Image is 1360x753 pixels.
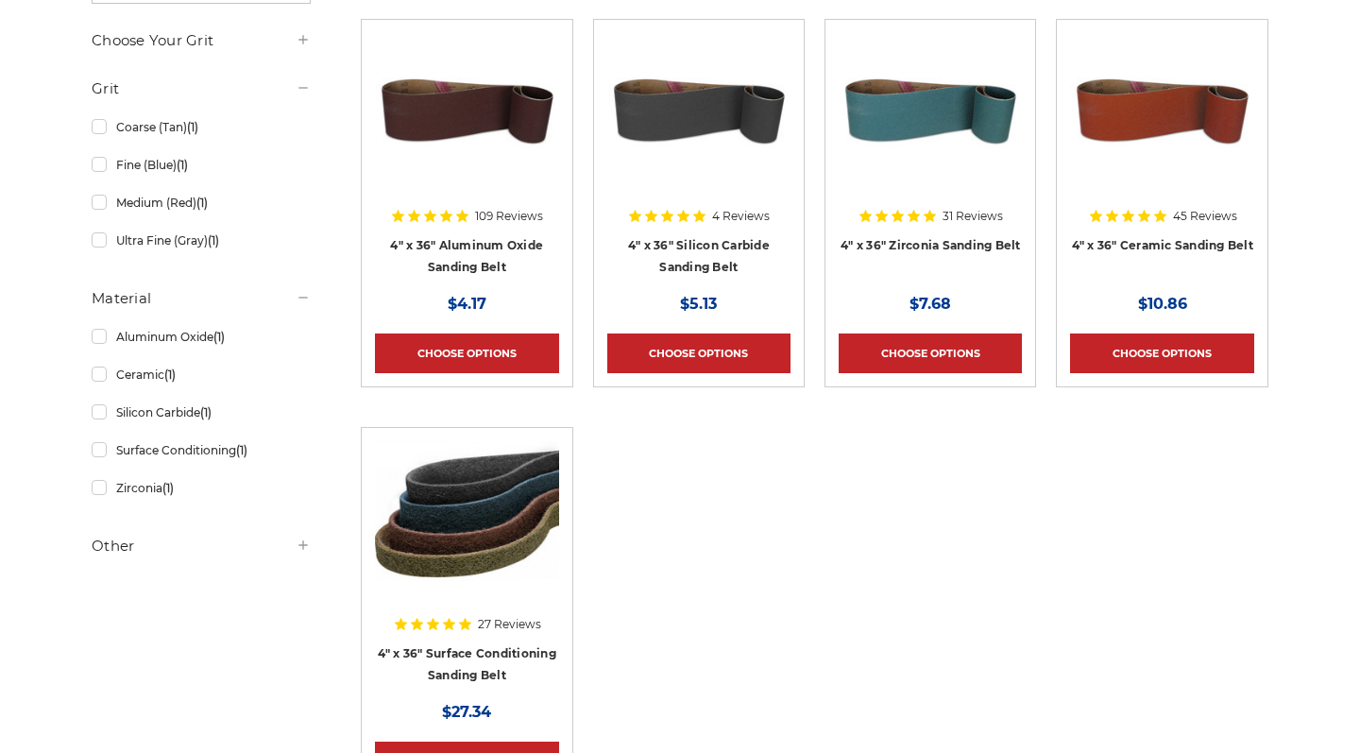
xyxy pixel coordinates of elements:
[680,295,717,313] span: $5.13
[236,443,247,457] span: (1)
[375,33,558,275] a: 4" x 36" Aluminum Oxide Sanding Belt
[196,196,208,210] span: (1)
[92,471,311,505] a: Zirconia
[164,368,176,382] span: (1)
[200,405,212,419] span: (1)
[162,481,174,495] span: (1)
[213,330,225,344] span: (1)
[839,33,1022,275] a: 4" x 36" Zirconia Sanding Belt
[1070,33,1253,184] img: 4" x 36" Ceramic Sanding Belt
[92,111,311,144] a: Coarse (Tan)
[92,186,311,219] a: Medium (Red)
[92,396,311,429] a: Silicon Carbide
[909,295,951,313] span: $7.68
[839,334,1022,373] a: Choose Options
[92,224,311,257] a: Ultra Fine (Gray)
[1070,334,1253,373] a: Choose Options
[375,441,558,592] img: 4"x36" Surface Conditioning Sanding Belts
[187,120,198,134] span: (1)
[1070,33,1253,275] a: 4" x 36" Ceramic Sanding Belt
[92,148,311,181] a: Fine (Blue)
[92,287,311,310] h5: Material
[375,334,558,373] a: Choose Options
[607,334,790,373] a: Choose Options
[92,358,311,391] a: Ceramic
[442,703,491,721] span: $27.34
[92,320,311,353] a: Aluminum Oxide
[92,434,311,467] a: Surface Conditioning
[92,77,311,100] h5: Grit
[375,33,558,184] img: 4" x 36" Aluminum Oxide Sanding Belt
[1138,295,1187,313] span: $10.86
[92,535,311,557] h5: Other
[375,441,558,683] a: 4"x36" Surface Conditioning Sanding Belts
[839,33,1022,184] img: 4" x 36" Zirconia Sanding Belt
[177,158,188,172] span: (1)
[92,29,311,52] h5: Choose Your Grit
[607,33,790,275] a: 4" x 36" Silicon Carbide File Belt
[607,33,790,184] img: 4" x 36" Silicon Carbide File Belt
[208,233,219,248] span: (1)
[448,295,486,313] span: $4.17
